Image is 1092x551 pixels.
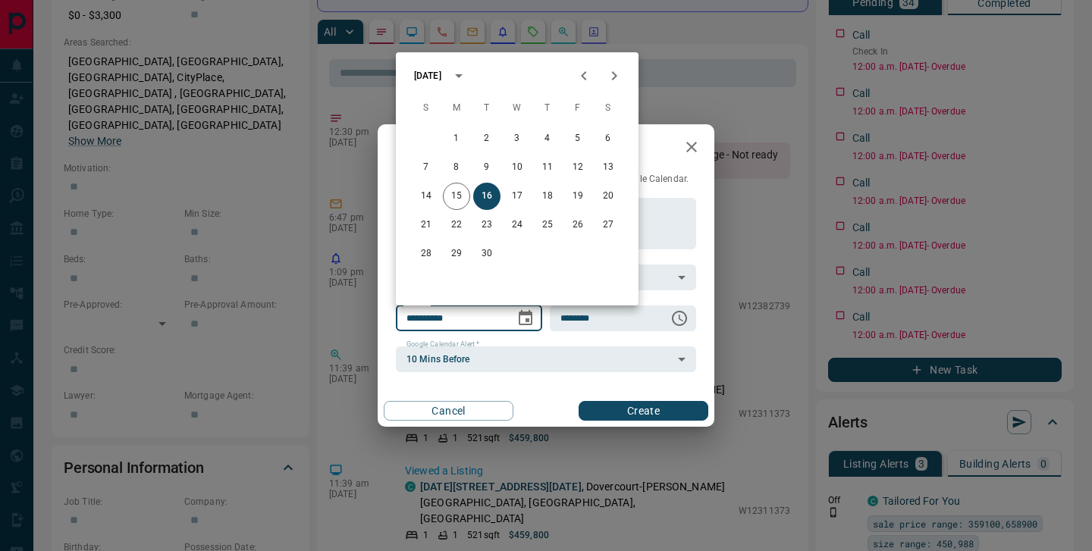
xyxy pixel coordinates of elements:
button: 20 [595,183,622,210]
button: Choose date, selected date is Sep 16, 2025 [510,303,541,333]
button: 19 [564,183,591,210]
button: calendar view is open, switch to year view [446,63,472,89]
button: 12 [564,154,591,181]
button: 26 [564,211,591,239]
h2: New Task [378,124,481,173]
button: 1 [443,125,470,152]
button: 21 [413,211,440,239]
button: Create [579,401,708,421]
button: 2 [473,125,500,152]
label: Time [560,299,580,308]
div: [DATE] [414,69,441,83]
button: Cancel [384,401,513,421]
button: 8 [443,154,470,181]
label: Date [406,299,425,308]
label: Google Calendar Alert [406,340,479,349]
button: 18 [534,183,561,210]
button: 24 [504,211,531,239]
button: 27 [595,211,622,239]
button: 25 [534,211,561,239]
button: 16 [473,183,500,210]
button: 11 [534,154,561,181]
span: Monday [443,93,470,124]
span: Sunday [413,93,440,124]
span: Wednesday [504,93,531,124]
button: 22 [443,211,470,239]
button: 9 [473,154,500,181]
span: Friday [564,93,591,124]
button: Previous month [569,61,599,91]
button: 4 [534,125,561,152]
button: 30 [473,240,500,268]
button: 10 [504,154,531,181]
button: 7 [413,154,440,181]
button: 17 [504,183,531,210]
button: 23 [473,211,500,239]
div: 10 Mins Before [396,346,696,372]
button: 28 [413,240,440,268]
button: Next month [599,61,629,91]
span: Saturday [595,93,622,124]
span: Tuesday [473,93,500,124]
button: 6 [595,125,622,152]
button: 14 [413,183,440,210]
button: 5 [564,125,591,152]
button: Choose time, selected time is 6:00 AM [664,303,695,333]
span: Thursday [534,93,561,124]
button: 13 [595,154,622,181]
button: 29 [443,240,470,268]
button: 15 [443,183,470,210]
button: 3 [504,125,531,152]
